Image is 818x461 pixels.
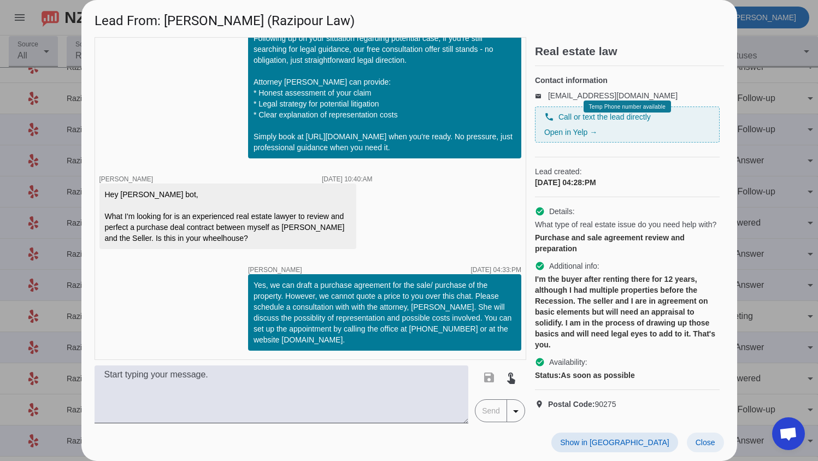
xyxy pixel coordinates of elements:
[535,400,548,409] mat-icon: location_on
[551,433,678,452] button: Show in [GEOGRAPHIC_DATA]
[548,91,678,100] a: [EMAIL_ADDRESS][DOMAIN_NAME]
[549,357,587,368] span: Availability:
[544,112,554,122] mat-icon: phone
[504,371,517,384] mat-icon: touch_app
[558,111,651,122] span: Call or text the lead directly
[549,261,599,271] span: Additional info:
[696,438,715,447] span: Close
[535,93,548,98] mat-icon: email
[560,438,669,447] span: Show in [GEOGRAPHIC_DATA]
[535,261,545,271] mat-icon: check_circle
[105,189,351,244] div: Hey [PERSON_NAME] bot, What I'm looking for is an experienced real estate lawyer to review and pe...
[548,400,595,409] strong: Postal Code:
[322,176,372,182] div: [DATE] 10:40:AM
[535,357,545,367] mat-icon: check_circle
[254,280,516,345] div: Yes, we can draft a purchase agreement for the sale/ purchase of the property. However, we cannot...
[535,46,724,57] h2: Real estate law
[535,370,720,381] div: As soon as possible
[535,232,720,254] div: Purchase and sale agreement review and preparation
[535,371,561,380] strong: Status:
[535,219,716,230] span: What type of real estate issue do you need help with?
[248,267,302,273] span: [PERSON_NAME]
[509,405,522,418] mat-icon: arrow_drop_down
[99,175,154,183] span: [PERSON_NAME]
[549,206,575,217] span: Details:
[535,75,720,86] h4: Contact information
[589,104,665,110] span: Temp Phone number available
[535,274,720,350] div: I'm the buyer after renting there for 12 years, although I had multiple properties before the Rec...
[544,128,597,137] a: Open in Yelp →
[535,206,545,216] mat-icon: check_circle
[535,177,720,188] div: [DATE] 04:28:PM
[548,399,616,410] span: 90275
[772,417,805,450] div: Open chat
[470,267,521,273] div: [DATE] 04:33:PM
[535,166,720,177] span: Lead created:
[687,433,724,452] button: Close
